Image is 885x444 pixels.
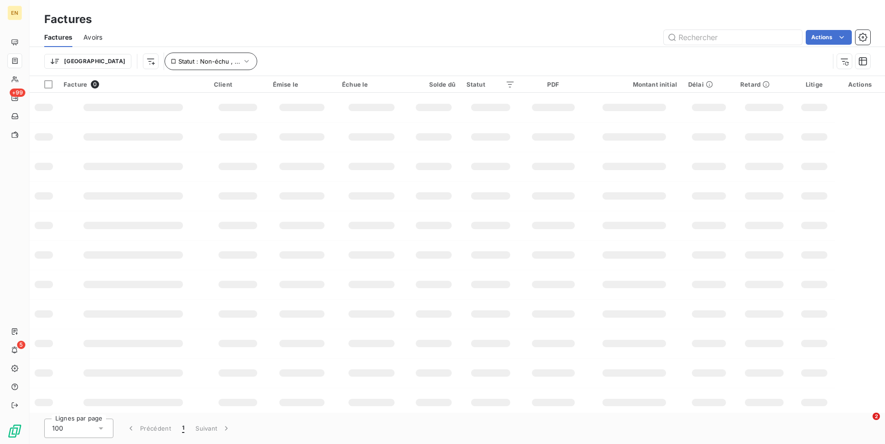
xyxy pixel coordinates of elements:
div: Montant initial [591,81,677,88]
div: Échue le [342,81,401,88]
span: 1 [182,424,184,433]
div: Solde dû [412,81,455,88]
div: Délai [688,81,729,88]
iframe: Intercom live chat [854,413,876,435]
div: EN [7,6,22,20]
a: +99 [7,90,22,105]
span: 0 [91,80,99,89]
div: Retard [740,81,788,88]
div: Statut [466,81,515,88]
span: Facture [64,81,87,88]
button: Statut : Non-échu , ... [165,53,257,70]
span: 100 [52,424,63,433]
button: [GEOGRAPHIC_DATA] [44,54,131,69]
div: Émise le [273,81,331,88]
span: 2 [873,413,880,420]
span: Factures [44,33,72,42]
span: Avoirs [83,33,102,42]
div: Actions [840,81,879,88]
button: Suivant [190,419,236,438]
span: +99 [10,89,25,97]
div: Client [214,81,262,88]
button: Précédent [121,419,177,438]
button: 1 [177,419,190,438]
h3: Factures [44,11,92,28]
div: PDF [526,81,580,88]
div: Litige [799,81,829,88]
input: Rechercher [664,30,802,45]
button: Actions [806,30,852,45]
img: Logo LeanPay [7,424,22,438]
span: 5 [17,341,25,349]
span: Statut : Non-échu , ... [178,58,240,65]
